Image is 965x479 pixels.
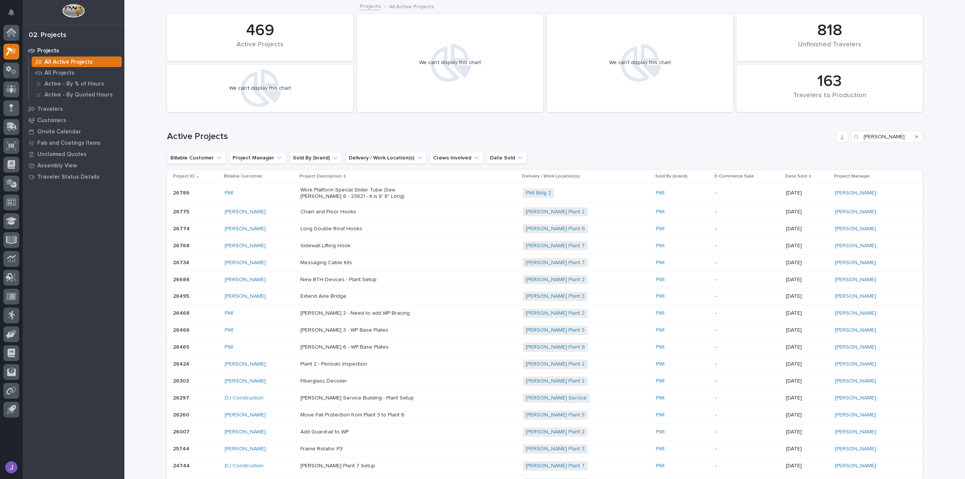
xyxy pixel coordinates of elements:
[44,92,113,98] p: Active - By Quoted Hours
[167,254,923,271] tr: 2673426734 [PERSON_NAME] Messaging Cable Kits[PERSON_NAME] Plant 7 PWI -[DATE][PERSON_NAME]
[173,275,191,283] p: 26686
[225,226,266,232] a: [PERSON_NAME]
[225,361,266,367] a: [PERSON_NAME]
[526,446,585,452] a: [PERSON_NAME] Plant 3
[225,344,233,350] a: PWI
[37,47,59,54] p: Projects
[715,446,780,452] p: -
[167,152,226,164] button: Billable Customer
[835,226,876,232] a: [PERSON_NAME]
[167,407,923,424] tr: 2626026260 [PERSON_NAME] Move Fall Protection from Plant 3 to Plant 6[PERSON_NAME] Plant 3 PWI -[...
[167,356,923,373] tr: 2642426424 [PERSON_NAME] Plant 2 - Periodic Inspection[PERSON_NAME] Plant 2 PWI -[DATE][PERSON_NAME]
[715,277,780,283] p: -
[526,293,585,300] a: [PERSON_NAME] Plant 3
[37,117,66,124] p: Customers
[786,190,829,196] p: [DATE]
[786,463,829,469] p: [DATE]
[300,293,432,300] p: Extend Axle Bridge
[167,305,923,322] tr: 2646826468 PWI [PERSON_NAME] 2 - Need to add WP Bracing[PERSON_NAME] Plant 2 PWI -[DATE][PERSON_N...
[715,344,780,350] p: -
[23,103,124,115] a: Travelers
[300,260,432,266] p: Messaging Cable Kits
[656,395,665,401] a: PWI
[225,243,266,249] a: [PERSON_NAME]
[300,226,432,232] p: Long Double Roof Hooks
[180,41,340,57] div: Active Projects
[786,344,829,350] p: [DATE]
[715,463,780,469] p: -
[29,57,124,67] a: All Active Projects
[834,172,870,181] p: Project Manager
[656,429,665,435] a: PWI
[715,260,780,266] p: -
[522,172,580,181] p: Delivery / Work Location(s)
[225,378,266,384] a: [PERSON_NAME]
[167,271,923,288] tr: 2668626686 [PERSON_NAME] New BTH Devices - Plant Setup[PERSON_NAME] Plant 2 PWI -[DATE][PERSON_NAME]
[715,327,780,334] p: -
[167,322,923,339] tr: 2646626466 PWI [PERSON_NAME] 3 - WP Base Plates[PERSON_NAME] Plant 3 PWI -[DATE][PERSON_NAME]
[173,360,191,367] p: 26424
[173,292,191,300] p: 26495
[656,344,665,350] a: PWI
[419,60,481,66] div: We can't display this chart
[173,172,195,181] p: Project ID
[29,31,66,40] div: 02. Projects
[835,209,876,215] a: [PERSON_NAME]
[37,151,87,158] p: Unclaimed Quotes
[656,327,665,334] a: PWI
[225,327,233,334] a: PWI
[300,172,342,181] p: Project Description
[225,190,233,196] a: PWI
[224,172,262,181] p: Billable Customer
[167,441,923,458] tr: 2574425744 [PERSON_NAME] Frame Rotator P3[PERSON_NAME] Plant 3 PWI -[DATE][PERSON_NAME]
[835,429,876,435] a: [PERSON_NAME]
[173,461,191,469] p: 24744
[3,459,19,475] button: users-avatar
[786,429,829,435] p: [DATE]
[526,310,585,317] a: [PERSON_NAME] Plant 2
[23,126,124,137] a: Onsite Calendar
[300,412,432,418] p: Move Fall Protection from Plant 3 to Plant 6
[656,226,665,232] a: PWI
[173,376,190,384] p: 26303
[526,344,585,350] a: [PERSON_NAME] Plant 6
[526,429,585,435] a: [PERSON_NAME] Plant 2
[656,190,665,196] a: PWI
[786,243,829,249] p: [DATE]
[173,207,191,215] p: 26775
[173,410,191,418] p: 26260
[786,293,829,300] p: [DATE]
[835,310,876,317] a: [PERSON_NAME]
[786,446,829,452] p: [DATE]
[167,288,923,305] tr: 2649526495 [PERSON_NAME] Extend Axle Bridge[PERSON_NAME] Plant 3 PWI -[DATE][PERSON_NAME]
[656,260,665,266] a: PWI
[300,310,432,317] p: [PERSON_NAME] 2 - Need to add WP Bracing
[173,444,191,452] p: 25744
[29,89,124,100] a: Active - By Quoted Hours
[715,243,780,249] p: -
[655,172,688,181] p: Sold By (brand)
[526,209,585,215] a: [PERSON_NAME] Plant 2
[173,258,191,266] p: 26734
[526,361,585,367] a: [PERSON_NAME] Plant 2
[300,327,432,334] p: [PERSON_NAME] 3 - WP Base Plates
[173,241,191,249] p: 26768
[44,81,104,87] p: Active - By % of Hours
[656,310,665,317] a: PWI
[300,378,432,384] p: Fiberglass Decoiler
[835,260,876,266] a: [PERSON_NAME]
[835,463,876,469] a: [PERSON_NAME]
[526,378,585,384] a: [PERSON_NAME] Plant 2
[609,60,671,66] div: We can't display this chart
[786,361,829,367] p: [DATE]
[44,70,75,77] p: All Projects
[167,390,923,407] tr: 2629726297 DJ Construction [PERSON_NAME] Service Building - Plant Setup[PERSON_NAME] Service PWI ...
[526,327,585,334] a: [PERSON_NAME] Plant 3
[430,152,484,164] button: Crews Involved
[851,131,923,143] div: Search
[29,78,124,89] a: Active - By % of Hours
[389,2,434,10] p: All Active Projects
[526,243,585,249] a: [PERSON_NAME] Plant 7
[167,373,923,390] tr: 2630326303 [PERSON_NAME] Fiberglass Decoiler[PERSON_NAME] Plant 2 PWI -[DATE][PERSON_NAME]
[37,174,100,181] p: Traveler Status Details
